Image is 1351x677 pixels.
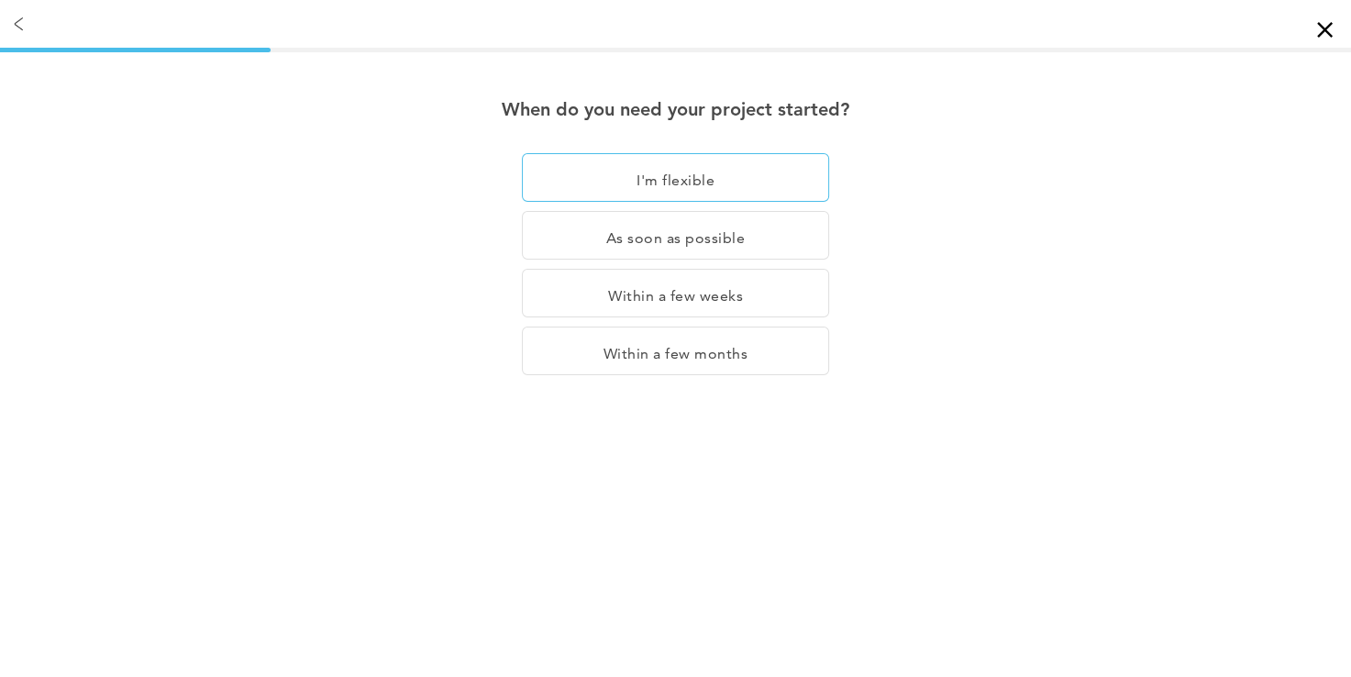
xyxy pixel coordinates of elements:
div: As soon as possible [522,211,829,260]
div: Within a few weeks [522,269,829,317]
div: Within a few months [522,327,829,375]
div: When do you need your project started? [338,94,1013,126]
iframe: Drift Widget Chat Controller [1259,585,1329,655]
div: I'm flexible [522,153,829,202]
